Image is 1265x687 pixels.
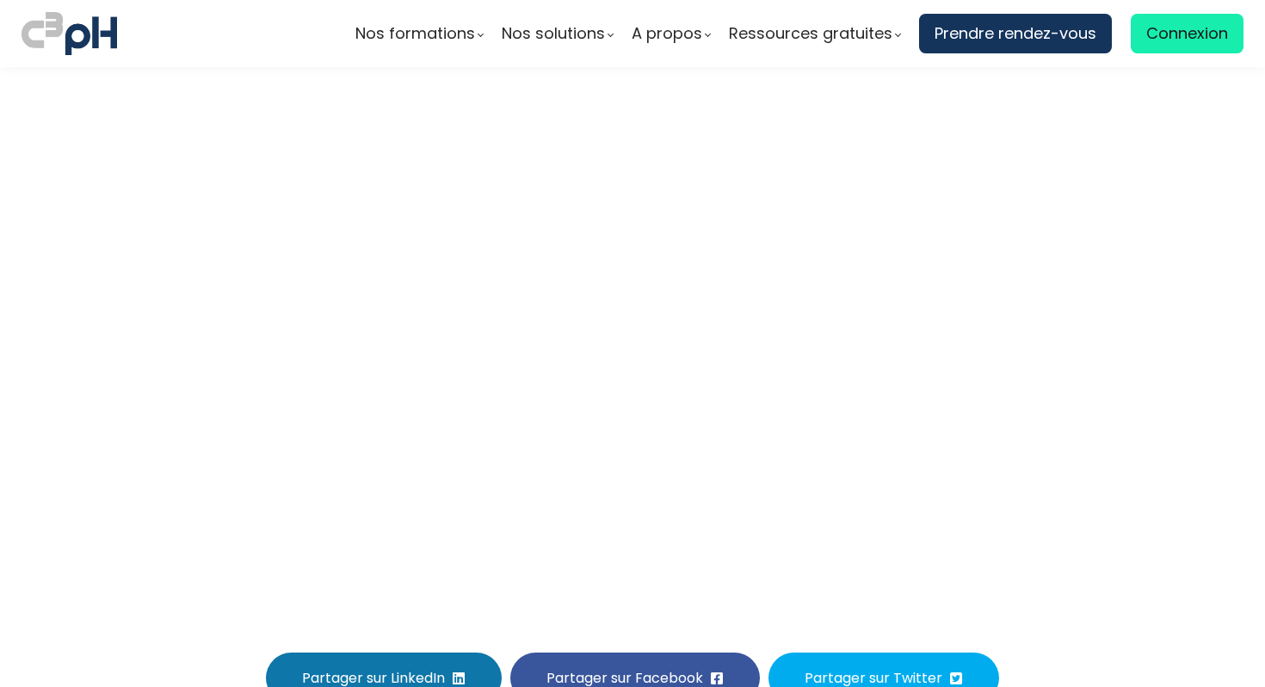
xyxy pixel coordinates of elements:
[22,9,117,59] img: logo C3PH
[1131,14,1243,53] a: Connexion
[502,21,605,46] span: Nos solutions
[729,21,892,46] span: Ressources gratuites
[935,21,1096,46] span: Prendre rendez-vous
[355,21,475,46] span: Nos formations
[632,21,702,46] span: A propos
[1146,21,1228,46] span: Connexion
[919,14,1112,53] a: Prendre rendez-vous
